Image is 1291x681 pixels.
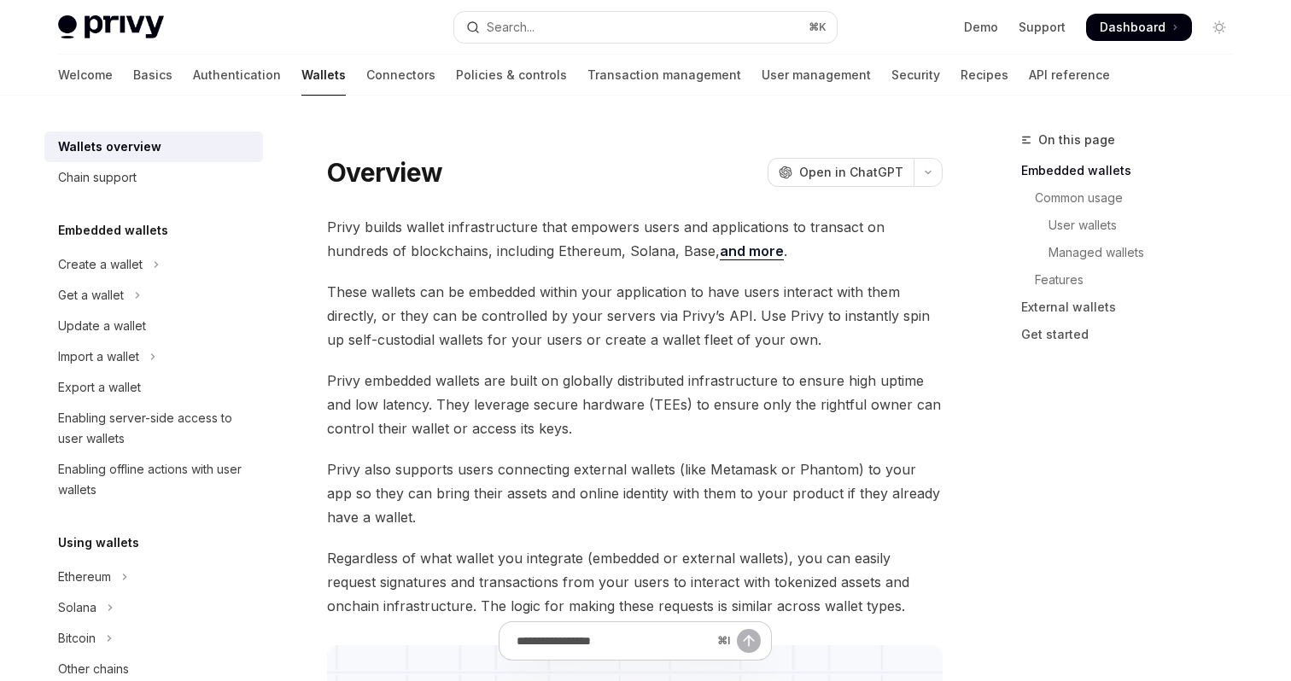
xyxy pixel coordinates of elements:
button: Send message [737,629,761,653]
h1: Overview [327,157,442,188]
div: Enabling offline actions with user wallets [58,459,253,500]
span: Dashboard [1100,19,1165,36]
button: Toggle Ethereum section [44,562,263,592]
div: Import a wallet [58,346,139,367]
div: Chain support [58,167,137,188]
button: Toggle Get a wallet section [44,280,263,311]
a: Basics [133,55,172,96]
button: Open search [454,12,837,43]
a: Recipes [961,55,1008,96]
a: Managed wallets [1021,239,1247,266]
a: Enabling offline actions with user wallets [44,454,263,505]
div: Export a wallet [58,377,141,398]
a: External wallets [1021,294,1247,321]
h5: Using wallets [58,533,139,553]
a: Enabling server-side access to user wallets [44,403,263,454]
a: Authentication [193,55,281,96]
span: Privy embedded wallets are built on globally distributed infrastructure to ensure high uptime and... [327,369,943,440]
span: Open in ChatGPT [799,164,903,181]
div: Bitcoin [58,628,96,649]
a: Connectors [366,55,435,96]
div: Update a wallet [58,316,146,336]
a: Demo [964,19,998,36]
span: Privy also supports users connecting external wallets (like Metamask or Phantom) to your app so t... [327,457,943,529]
div: Search... [487,17,535,38]
a: User wallets [1021,212,1247,239]
button: Toggle Import a wallet section [44,341,263,372]
div: Other chains [58,659,129,679]
a: Support [1019,19,1066,36]
div: Wallets overview [58,137,161,157]
div: Solana [58,597,96,618]
div: Enabling server-side access to user wallets [58,408,253,449]
a: Wallets overview [44,131,263,162]
input: Ask a question... [517,622,710,660]
button: Toggle Solana section [44,592,263,623]
div: Create a wallet [58,254,143,275]
a: API reference [1029,55,1110,96]
button: Toggle Bitcoin section [44,623,263,654]
button: Open in ChatGPT [768,158,914,187]
a: Security [891,55,940,96]
div: Get a wallet [58,285,124,306]
a: Welcome [58,55,113,96]
button: Toggle Create a wallet section [44,249,263,280]
a: Common usage [1021,184,1247,212]
a: Transaction management [587,55,741,96]
a: Wallets [301,55,346,96]
span: Privy builds wallet infrastructure that empowers users and applications to transact on hundreds o... [327,215,943,263]
a: Update a wallet [44,311,263,341]
a: Export a wallet [44,372,263,403]
img: light logo [58,15,164,39]
a: Chain support [44,162,263,193]
a: Get started [1021,321,1247,348]
a: User management [762,55,871,96]
a: Features [1021,266,1247,294]
a: and more [720,242,784,260]
button: Toggle dark mode [1206,14,1233,41]
a: Policies & controls [456,55,567,96]
a: Dashboard [1086,14,1192,41]
div: Ethereum [58,567,111,587]
span: These wallets can be embedded within your application to have users interact with them directly, ... [327,280,943,352]
span: ⌘ K [809,20,827,34]
span: On this page [1038,130,1115,150]
span: Regardless of what wallet you integrate (embedded or external wallets), you can easily request si... [327,546,943,618]
a: Embedded wallets [1021,157,1247,184]
h5: Embedded wallets [58,220,168,241]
